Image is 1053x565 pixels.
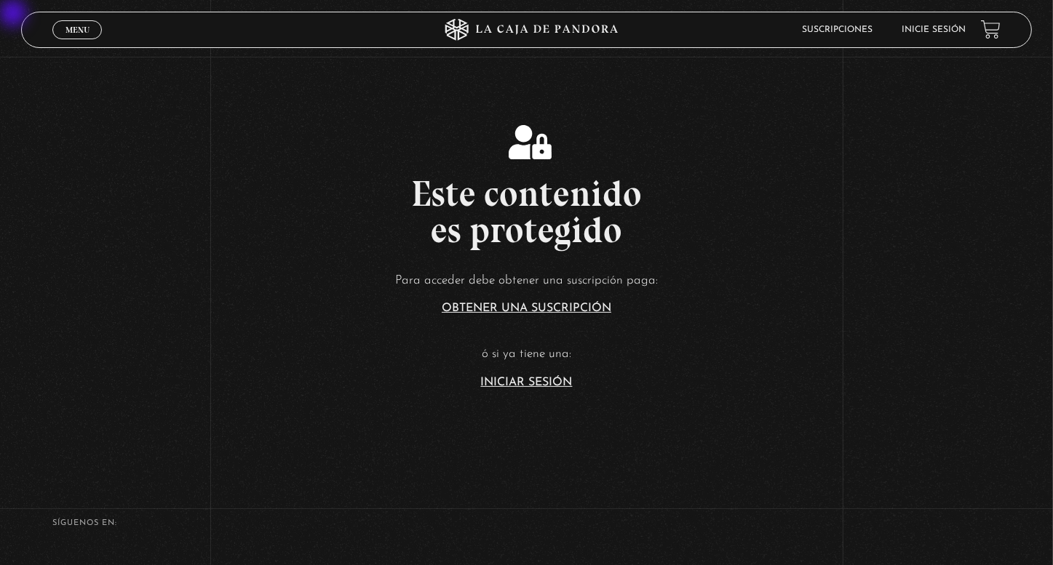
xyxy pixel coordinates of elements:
a: Inicie sesión [902,25,966,34]
span: Menu [65,25,90,34]
span: Cerrar [60,37,95,47]
a: Suscripciones [803,25,873,34]
h4: SÍguenos en: [52,519,1000,527]
a: Iniciar Sesión [481,377,573,388]
a: Obtener una suscripción [442,302,611,314]
a: View your shopping cart [981,20,1001,39]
